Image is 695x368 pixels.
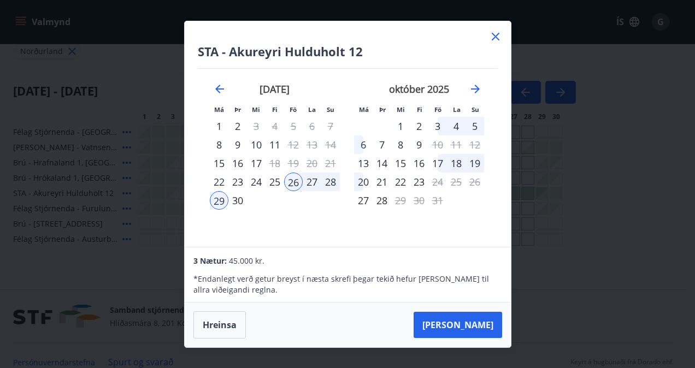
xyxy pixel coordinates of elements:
[284,154,303,173] td: Not available. föstudagur, 19. september 2025
[214,105,224,114] small: Má
[354,191,373,210] td: Choose mánudagur, 27. október 2025 as your check-in date. It’s available.
[284,135,303,154] div: Aðeins útritun í boði
[327,105,334,114] small: Su
[428,135,447,154] td: Choose föstudagur, 10. október 2025 as your check-in date. It’s available.
[354,154,373,173] td: Choose mánudagur, 13. október 2025 as your check-in date. It’s available.
[303,154,321,173] td: Not available. laugardagur, 20. september 2025
[228,135,247,154] div: 9
[410,173,428,191] td: Choose fimmtudagur, 23. október 2025 as your check-in date. It’s available.
[453,105,461,114] small: La
[198,43,498,60] h4: STA - Akureyri Hulduholt 12
[447,154,466,173] div: 18
[417,105,422,114] small: Fi
[447,154,466,173] td: Choose laugardagur, 18. október 2025 as your check-in date. It’s available.
[228,173,247,191] td: Choose þriðjudagur, 23. september 2025 as your check-in date. It’s available.
[410,117,428,135] div: 2
[410,154,428,173] td: Choose fimmtudagur, 16. október 2025 as your check-in date. It’s available.
[466,154,484,173] td: Choose sunnudagur, 19. október 2025 as your check-in date. It’s available.
[303,173,321,191] td: Selected. laugardagur, 27. september 2025
[247,154,266,173] td: Choose miðvikudagur, 17. september 2025 as your check-in date. It’s available.
[321,173,340,191] td: Selected. sunnudagur, 28. september 2025
[391,135,410,154] td: Choose miðvikudagur, 8. október 2025 as your check-in date. It’s available.
[354,154,373,173] div: Aðeins innritun í boði
[266,117,284,135] td: Not available. fimmtudagur, 4. september 2025
[308,105,316,114] small: La
[266,154,284,173] td: Choose fimmtudagur, 18. september 2025 as your check-in date. It’s available.
[373,135,391,154] td: Choose þriðjudagur, 7. október 2025 as your check-in date. It’s available.
[210,154,228,173] td: Choose mánudagur, 15. september 2025 as your check-in date. It’s available.
[447,135,466,154] td: Not available. laugardagur, 11. október 2025
[247,173,266,191] div: 24
[410,173,428,191] div: 23
[228,154,247,173] div: 16
[321,173,340,191] div: 28
[359,105,369,114] small: Má
[469,82,482,96] div: Move forward to switch to the next month.
[410,135,428,154] td: Choose fimmtudagur, 9. október 2025 as your check-in date. It’s available.
[247,173,266,191] td: Choose miðvikudagur, 24. september 2025 as your check-in date. It’s available.
[466,135,484,154] td: Not available. sunnudagur, 12. október 2025
[266,135,284,154] div: 11
[428,173,447,191] div: Aðeins útritun í boði
[252,105,260,114] small: Mi
[266,173,284,191] td: Choose fimmtudagur, 25. september 2025 as your check-in date. It’s available.
[284,173,303,191] div: 26
[321,154,340,173] td: Not available. sunnudagur, 21. september 2025
[210,191,228,210] div: 29
[428,191,447,210] td: Not available. föstudagur, 31. október 2025
[466,117,484,135] td: Choose sunnudagur, 5. október 2025 as your check-in date. It’s available.
[266,135,284,154] td: Choose fimmtudagur, 11. september 2025 as your check-in date. It’s available.
[354,173,373,191] div: 20
[228,154,247,173] td: Choose þriðjudagur, 16. september 2025 as your check-in date. It’s available.
[210,135,228,154] td: Choose mánudagur, 8. september 2025 as your check-in date. It’s available.
[210,191,228,210] td: Selected as end date. mánudagur, 29. september 2025
[354,135,373,154] div: 6
[247,117,266,135] td: Choose miðvikudagur, 3. september 2025 as your check-in date. It’s available.
[466,154,484,173] div: 19
[284,173,303,191] td: Selected as start date. föstudagur, 26. september 2025
[373,173,391,191] td: Choose þriðjudagur, 21. október 2025 as your check-in date. It’s available.
[447,117,466,135] div: 4
[229,256,264,266] span: 45.000 kr.
[373,191,391,210] td: Choose þriðjudagur, 28. október 2025 as your check-in date. It’s available.
[284,135,303,154] td: Choose föstudagur, 12. september 2025 as your check-in date. It’s available.
[198,69,498,234] div: Calendar
[247,154,266,173] div: 17
[228,135,247,154] td: Choose þriðjudagur, 9. september 2025 as your check-in date. It’s available.
[414,312,502,338] button: [PERSON_NAME]
[272,105,278,114] small: Fi
[210,173,228,191] td: Choose mánudagur, 22. september 2025 as your check-in date. It’s available.
[466,173,484,191] td: Not available. sunnudagur, 26. október 2025
[389,82,449,96] strong: október 2025
[228,117,247,135] td: Choose þriðjudagur, 2. september 2025 as your check-in date. It’s available.
[303,117,321,135] td: Not available. laugardagur, 6. september 2025
[391,135,410,154] div: 8
[247,135,266,154] div: 10
[447,117,466,135] td: Choose laugardagur, 4. október 2025 as your check-in date. It’s available.
[228,191,247,210] div: 30
[210,117,228,135] div: Aðeins innritun í boði
[373,135,391,154] div: 7
[410,135,428,154] div: 9
[290,105,297,114] small: Fö
[354,191,373,210] div: Aðeins innritun í boði
[428,117,447,135] div: 3
[472,105,479,114] small: Su
[391,191,410,210] div: Aðeins útritun í boði
[213,82,226,96] div: Move backward to switch to the previous month.
[391,173,410,191] div: 22
[428,173,447,191] td: Choose föstudagur, 24. október 2025 as your check-in date. It’s available.
[391,117,410,135] div: 1
[391,191,410,210] td: Choose miðvikudagur, 29. október 2025 as your check-in date. It’s available.
[193,256,227,266] span: 3 Nætur:
[379,105,386,114] small: Þr
[391,117,410,135] td: Choose miðvikudagur, 1. október 2025 as your check-in date. It’s available.
[266,154,284,173] div: Aðeins útritun í boði
[466,117,484,135] div: 5
[321,117,340,135] td: Not available. sunnudagur, 7. september 2025
[284,117,303,135] td: Not available. föstudagur, 5. september 2025
[373,154,391,173] td: Choose þriðjudagur, 14. október 2025 as your check-in date. It’s available.
[391,154,410,173] div: 15
[428,117,447,135] td: Choose föstudagur, 3. október 2025 as your check-in date. It’s available.
[247,135,266,154] td: Choose miðvikudagur, 10. september 2025 as your check-in date. It’s available.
